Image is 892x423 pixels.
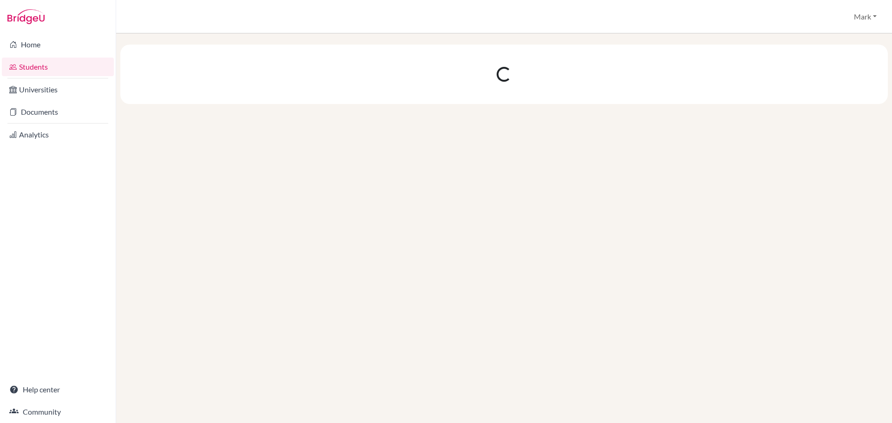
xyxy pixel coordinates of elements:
[2,80,114,99] a: Universities
[2,380,114,399] a: Help center
[850,8,881,26] button: Mark
[2,403,114,421] a: Community
[2,58,114,76] a: Students
[2,35,114,54] a: Home
[2,103,114,121] a: Documents
[2,125,114,144] a: Analytics
[7,9,45,24] img: Bridge-U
